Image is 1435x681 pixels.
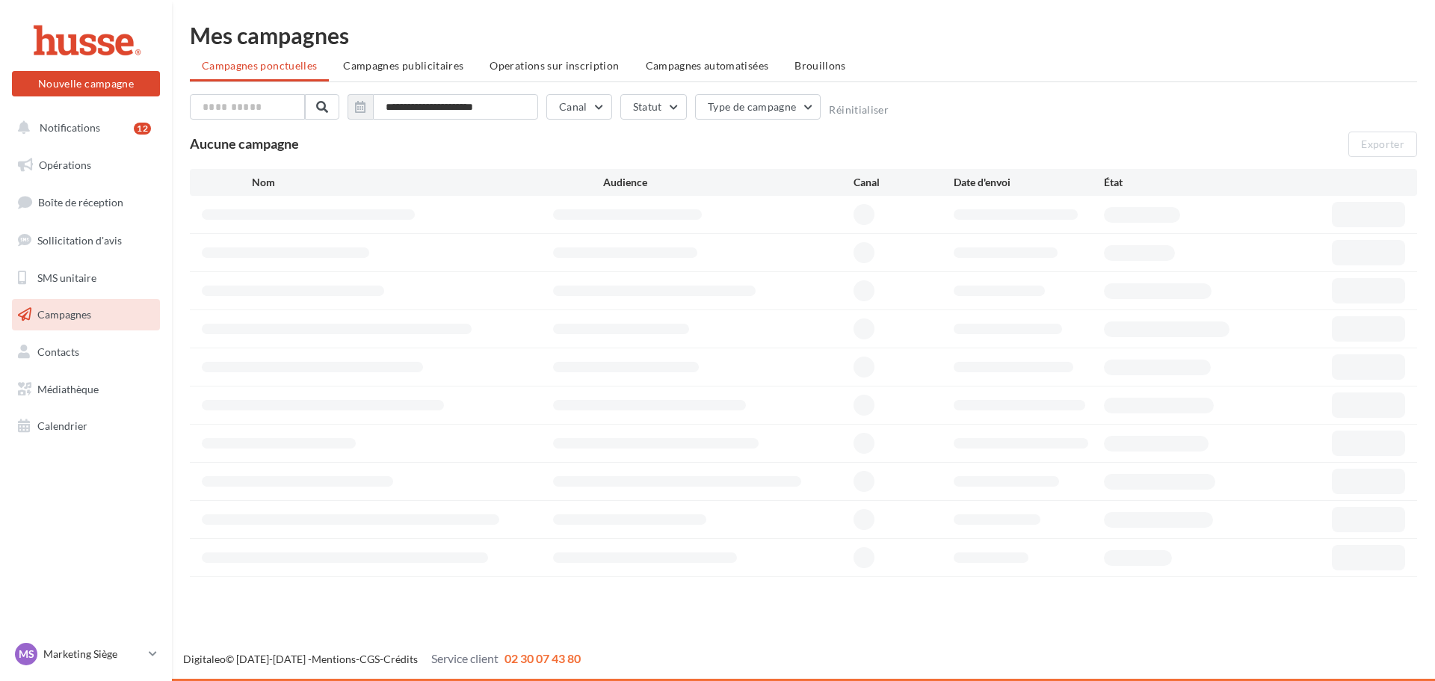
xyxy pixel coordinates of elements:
span: 02 30 07 43 80 [504,651,581,665]
span: Aucune campagne [190,135,299,152]
a: CGS [359,653,380,665]
button: Nouvelle campagne [12,71,160,96]
a: Sollicitation d'avis [9,225,163,256]
span: Brouillons [794,59,846,72]
button: Type de campagne [695,94,821,120]
div: Nom [252,175,603,190]
a: Médiathèque [9,374,163,405]
a: Mentions [312,653,356,665]
a: Crédits [383,653,418,665]
span: Calendrier [37,419,87,432]
span: Médiathèque [37,383,99,395]
span: © [DATE]-[DATE] - - - [183,653,581,665]
span: Opérations [39,158,91,171]
span: Boîte de réception [38,196,123,209]
span: Contacts [37,345,79,358]
button: Notifications 12 [9,112,157,144]
a: Contacts [9,336,163,368]
p: Marketing Siège [43,647,143,662]
button: Réinitialiser [829,104,889,116]
span: Campagnes automatisées [646,59,769,72]
div: État [1104,175,1254,190]
span: Campagnes publicitaires [343,59,463,72]
button: Canal [546,94,612,120]
div: Mes campagnes [190,24,1417,46]
div: Canal [854,175,954,190]
span: Service client [431,651,499,665]
button: Statut [620,94,687,120]
span: MS [19,647,34,662]
span: Sollicitation d'avis [37,234,122,247]
a: Calendrier [9,410,163,442]
span: Notifications [40,121,100,134]
a: Campagnes [9,299,163,330]
a: SMS unitaire [9,262,163,294]
div: 12 [134,123,151,135]
a: MS Marketing Siège [12,640,160,668]
div: Date d'envoi [954,175,1104,190]
button: Exporter [1348,132,1417,157]
span: Operations sur inscription [490,59,619,72]
a: Opérations [9,150,163,181]
span: Campagnes [37,308,91,321]
a: Boîte de réception [9,186,163,218]
div: Audience [603,175,854,190]
span: SMS unitaire [37,271,96,283]
a: Digitaleo [183,653,226,665]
